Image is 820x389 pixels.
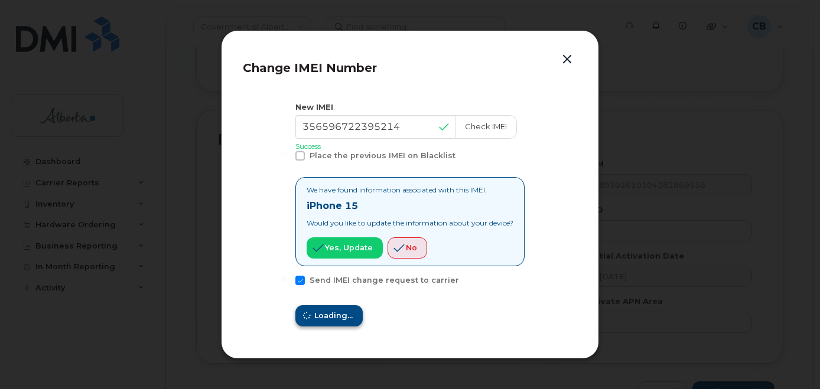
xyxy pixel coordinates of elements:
[388,237,427,259] button: No
[295,141,525,151] p: Success
[325,242,373,253] span: Yes, update
[455,115,517,139] button: Check IMEI
[281,151,287,157] input: Place the previous IMEI on Blacklist
[307,200,358,211] strong: iPhone 15
[307,185,513,195] p: We have found information associated with this IMEI.
[310,276,459,285] span: Send IMEI change request to carrier
[281,276,287,282] input: Send IMEI change request to carrier
[310,151,455,160] span: Place the previous IMEI on Blacklist
[243,61,377,75] span: Change IMEI Number
[307,218,513,228] p: Would you like to update the information about your device?
[295,102,525,113] div: New IMEI
[307,237,383,259] button: Yes, update
[406,242,417,253] span: No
